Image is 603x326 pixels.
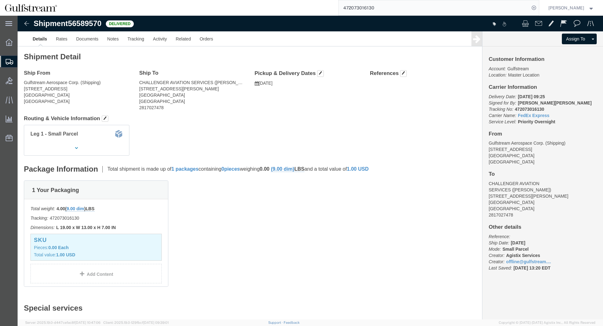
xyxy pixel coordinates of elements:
span: Server: 2025.19.0-d447cefac8f [25,321,100,324]
input: Search for shipment number, reference number [339,0,530,15]
span: Client: 2025.19.0-129fbcf [103,321,169,324]
span: [DATE] 10:47:06 [75,321,100,324]
iframe: FS Legacy Container [18,16,603,319]
a: Feedback [284,321,300,324]
button: [PERSON_NAME] [548,4,595,12]
a: Support [268,321,284,324]
span: [DATE] 09:39:01 [143,321,169,324]
span: Jene Middleton [548,4,584,11]
img: logo [4,3,57,13]
span: Copyright © [DATE]-[DATE] Agistix Inc., All Rights Reserved [499,320,595,325]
